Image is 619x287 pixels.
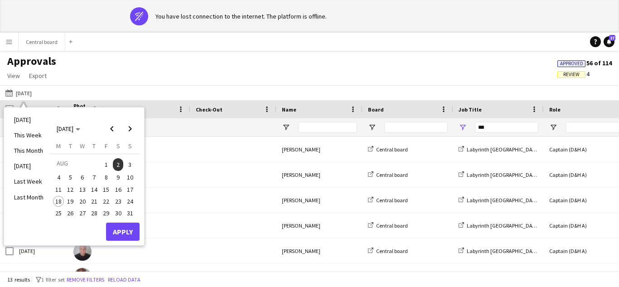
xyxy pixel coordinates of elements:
a: Labyrinth [GEOGRAPHIC_DATA] [459,248,540,254]
button: Open Filter Menu [459,123,467,131]
span: 28 [89,208,100,219]
span: Board [368,106,384,113]
span: Central board [376,248,408,254]
span: 10 [125,172,135,183]
span: 18 [53,196,64,207]
button: 20-08-2025 [77,195,88,207]
button: Reload data [106,275,142,285]
a: Labyrinth [GEOGRAPHIC_DATA] [459,146,540,153]
span: 31 [125,208,135,219]
a: Labyrinth [GEOGRAPHIC_DATA] [459,197,540,204]
span: W [80,142,85,150]
span: 6 [77,172,88,183]
img: Elvis Mpenga [73,268,92,286]
input: Name Filter Input [298,122,357,133]
span: 12 [65,184,76,195]
button: 11-08-2025 [53,184,64,195]
button: 29-08-2025 [100,207,112,219]
span: Photo [73,102,88,116]
span: 4 [557,70,590,78]
a: View [4,70,24,82]
span: 1 filter set [41,276,65,283]
span: T [92,142,96,150]
span: 20 [77,196,88,207]
a: Central board [368,171,408,178]
span: Name [282,106,296,113]
span: 27 [609,35,615,41]
span: 5 [65,172,76,183]
span: 2 [113,158,124,171]
span: S [116,142,120,150]
span: Labyrinth [GEOGRAPHIC_DATA] [467,146,540,153]
a: Central board [368,146,408,153]
span: 1 [101,158,111,171]
button: 04-08-2025 [53,171,64,183]
button: 25-08-2025 [53,207,64,219]
a: Central board [368,222,408,229]
span: M [56,142,61,150]
span: 19 [65,196,76,207]
button: Previous month [103,120,121,138]
a: Central board [368,197,408,204]
span: 56 of 114 [557,59,612,67]
span: Export [29,72,47,80]
li: [DATE] [9,112,49,127]
li: This Month [9,143,49,158]
button: 06-08-2025 [77,171,88,183]
div: You have lost connection to the internet. The platform is offline. [155,12,327,20]
span: 7 [89,172,100,183]
td: AUG [53,157,100,171]
button: 28-08-2025 [88,207,100,219]
div: [DATE] [14,238,68,263]
span: 23 [113,196,124,207]
span: S [128,142,132,150]
input: Board Filter Input [384,122,448,133]
button: 10-08-2025 [124,171,136,183]
button: Next month [121,120,139,138]
a: 27 [604,36,614,47]
button: 14-08-2025 [88,184,100,195]
span: Central board [376,197,408,204]
button: 09-08-2025 [112,171,124,183]
li: This Week [9,127,49,143]
input: Job Title Filter Input [475,122,538,133]
button: 05-08-2025 [64,171,76,183]
span: 27 [77,208,88,219]
span: 16 [113,184,124,195]
img: Mark Beckett [73,243,92,261]
span: Review [563,72,580,78]
span: 3 [125,158,135,171]
button: 18-08-2025 [53,195,64,207]
span: T [69,142,72,150]
span: View [7,72,20,80]
span: Labyrinth [GEOGRAPHIC_DATA] [467,248,540,254]
button: 08-08-2025 [100,171,112,183]
span: 30 [113,208,124,219]
span: Labyrinth [GEOGRAPHIC_DATA] [467,171,540,178]
span: 15 [101,184,111,195]
button: 22-08-2025 [100,195,112,207]
button: 24-08-2025 [124,195,136,207]
button: 23-08-2025 [112,195,124,207]
button: Remove filters [65,275,106,285]
span: F [105,142,108,150]
button: Choose month and year [53,121,84,137]
span: Check-In [110,106,131,113]
span: 4 [53,172,64,183]
button: Open Filter Menu [549,123,557,131]
button: 17-08-2025 [124,184,136,195]
span: 26 [65,208,76,219]
span: 22 [101,196,111,207]
div: [PERSON_NAME] [276,188,363,213]
button: 02-08-2025 [112,157,124,171]
a: Central board [368,248,408,254]
span: Labyrinth [GEOGRAPHIC_DATA] [467,222,540,229]
a: Labyrinth [GEOGRAPHIC_DATA] [459,171,540,178]
span: Check-Out [196,106,222,113]
div: [PERSON_NAME] [276,137,363,162]
button: 03-08-2025 [124,157,136,171]
button: Central board [19,33,65,51]
span: 24 [125,196,135,207]
button: 31-08-2025 [124,207,136,219]
li: [DATE] [9,158,49,174]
